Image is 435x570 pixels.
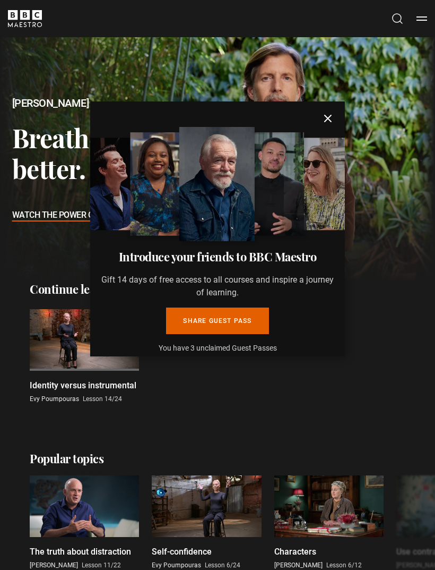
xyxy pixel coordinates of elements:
span: Evy Poumpouras [152,562,201,569]
span: Lesson 6/12 [326,562,362,569]
p: Characters [274,546,316,558]
span: Evy Poumpouras [30,395,79,403]
span: Lesson 6/24 [205,562,240,569]
h3: Breathe better. Live better. [12,122,288,184]
button: Toggle navigation [416,13,427,24]
h3: Watch The Power of Your Breath ❯ [12,208,161,224]
span: Lesson 14/24 [83,395,122,403]
h3: Introduce your friends to BBC Maestro [99,249,336,265]
span: [PERSON_NAME] [30,562,78,569]
span: Lesson 11/22 [82,562,121,569]
p: Gift 14 days of free access to all courses and inspire a journey of learning. [99,274,336,299]
p: You have 3 unclaimed Guest Passes [99,343,336,354]
a: The truth about distraction [PERSON_NAME] Lesson 11/22 [30,475,139,570]
p: Identity versus instrumental [30,379,136,392]
a: Self-confidence Evy Poumpouras Lesson 6/24 [152,475,261,570]
h2: Popular topics [30,450,103,467]
span: [PERSON_NAME] [274,562,323,569]
p: Self-confidence [152,546,212,558]
a: Characters [PERSON_NAME] Lesson 6/12 [274,475,384,570]
p: The truth about distraction [30,546,131,558]
a: Share guest pass [166,308,268,334]
h2: Continue learning [30,282,405,296]
svg: BBC Maestro [8,10,42,27]
h2: [PERSON_NAME] [12,96,288,110]
a: Identity versus instrumental Evy Poumpouras Lesson 14/24 [30,309,139,404]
